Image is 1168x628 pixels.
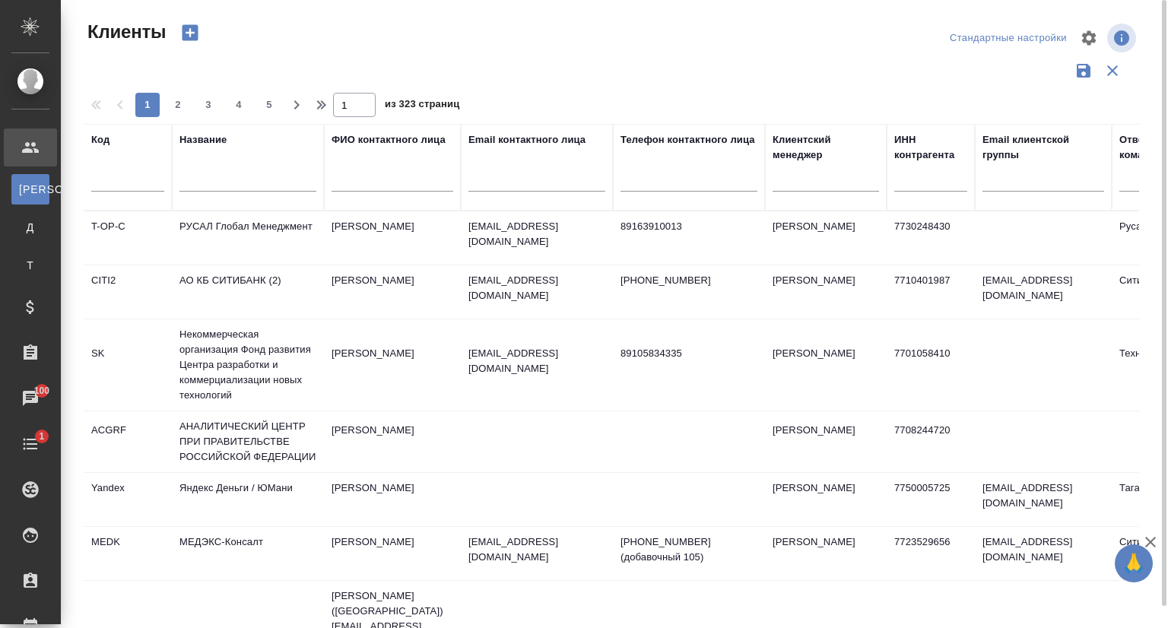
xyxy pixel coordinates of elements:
span: Д [19,220,42,235]
button: Сбросить фильтры [1098,56,1127,85]
td: [PERSON_NAME] [324,527,461,580]
button: 3 [196,93,221,117]
td: [PERSON_NAME] [324,265,461,319]
div: Название [179,132,227,147]
div: split button [946,27,1071,50]
a: Т [11,250,49,281]
td: АНАЛИТИЧЕСКИЙ ЦЕНТР ПРИ ПРАВИТЕЛЬСТВЕ РОССИЙСКОЙ ФЕДЕРАЦИИ [172,411,324,472]
td: 7701058410 [887,338,975,392]
td: [EMAIL_ADDRESS][DOMAIN_NAME] [975,473,1112,526]
td: CITI2 [84,265,172,319]
td: [PERSON_NAME] [324,473,461,526]
p: 89105834335 [620,346,757,361]
button: 2 [166,93,190,117]
p: 89163910013 [620,219,757,234]
button: Создать [172,20,208,46]
button: 🙏 [1115,544,1153,582]
td: [PERSON_NAME] [765,473,887,526]
td: [EMAIL_ADDRESS][DOMAIN_NAME] [975,527,1112,580]
button: Сохранить фильтры [1069,56,1098,85]
td: [PERSON_NAME] [765,265,887,319]
td: 7750005725 [887,473,975,526]
span: 100 [25,383,59,398]
span: Настроить таблицу [1071,20,1107,56]
td: [PERSON_NAME] [324,338,461,392]
td: MEDK [84,527,172,580]
td: [EMAIL_ADDRESS][DOMAIN_NAME] [975,265,1112,319]
a: Д [11,212,49,243]
td: SK [84,338,172,392]
td: 7730248430 [887,211,975,265]
span: [PERSON_NAME] [19,182,42,197]
div: ФИО контактного лица [332,132,446,147]
span: Клиенты [84,20,166,44]
span: 4 [227,97,251,113]
div: Клиентский менеджер [773,132,879,163]
span: 5 [257,97,281,113]
span: Т [19,258,42,273]
td: [PERSON_NAME] [765,415,887,468]
div: Телефон контактного лица [620,132,755,147]
a: 100 [4,379,57,417]
a: 1 [4,425,57,463]
td: 7710401987 [887,265,975,319]
span: 1 [30,429,53,444]
p: [PHONE_NUMBER] (добавочный 105) [620,534,757,565]
td: Некоммерческая организация Фонд развития Центра разработки и коммерциализации новых технологий [172,319,324,411]
div: Код [91,132,109,147]
td: АО КБ СИТИБАНК (2) [172,265,324,319]
p: [EMAIL_ADDRESS][DOMAIN_NAME] [468,534,605,565]
span: 3 [196,97,221,113]
td: ACGRF [84,415,172,468]
td: [PERSON_NAME] [765,211,887,265]
td: 7708244720 [887,415,975,468]
p: [EMAIL_ADDRESS][DOMAIN_NAME] [468,346,605,376]
button: 4 [227,93,251,117]
td: МЕДЭКС-Консалт [172,527,324,580]
div: ИНН контрагента [894,132,967,163]
td: Yandex [84,473,172,526]
button: 5 [257,93,281,117]
td: РУСАЛ Глобал Менеджмент [172,211,324,265]
div: Email контактного лица [468,132,586,147]
td: Яндекс Деньги / ЮМани [172,473,324,526]
p: [EMAIL_ADDRESS][DOMAIN_NAME] [468,273,605,303]
td: T-OP-C [84,211,172,265]
td: [PERSON_NAME] [765,338,887,392]
span: 2 [166,97,190,113]
td: 7723529656 [887,527,975,580]
span: 🙏 [1121,547,1147,579]
td: [PERSON_NAME] [324,211,461,265]
div: Email клиентской группы [982,132,1104,163]
td: [PERSON_NAME] [324,415,461,468]
p: [PHONE_NUMBER] [620,273,757,288]
td: [PERSON_NAME] [765,527,887,580]
p: [EMAIL_ADDRESS][DOMAIN_NAME] [468,219,605,249]
span: Посмотреть информацию [1107,24,1139,52]
a: [PERSON_NAME] [11,174,49,205]
span: из 323 страниц [385,95,459,117]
